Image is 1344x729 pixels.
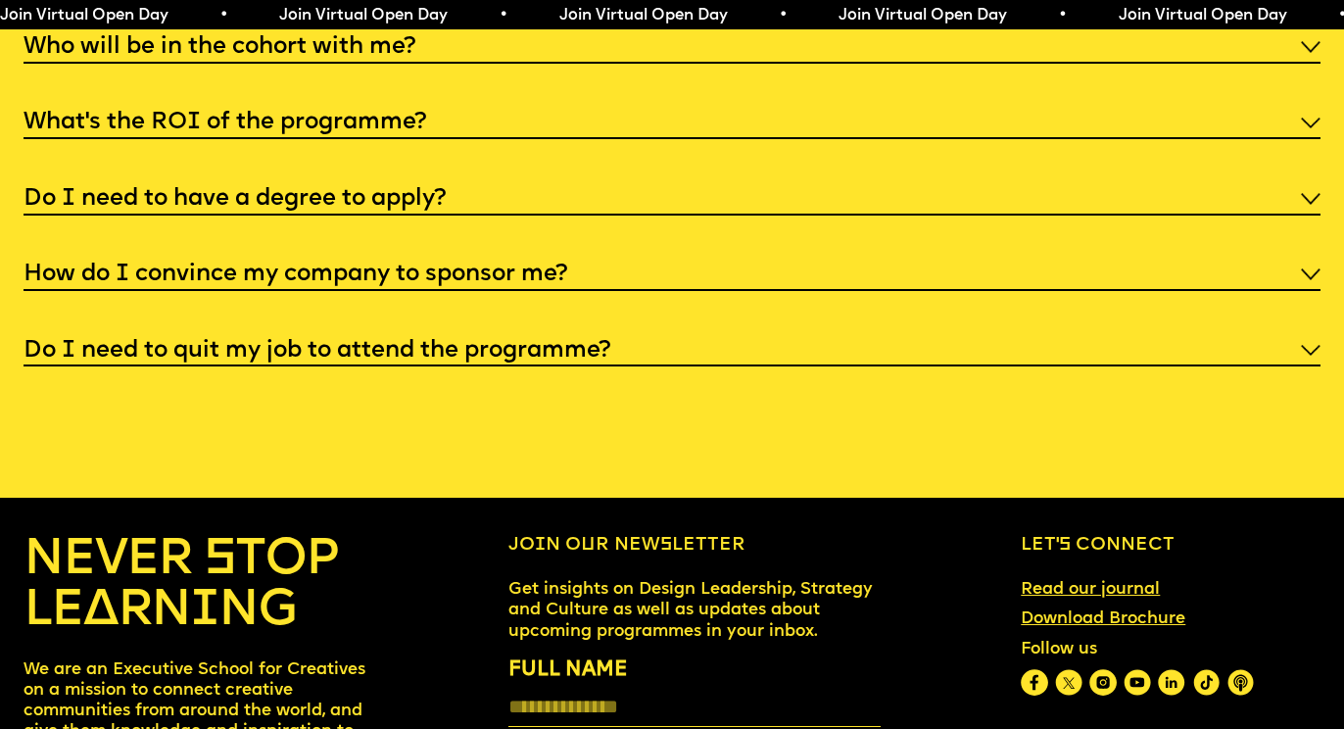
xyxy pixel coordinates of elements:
h6: Join our newsletter [508,535,881,558]
span: • [499,8,507,24]
h4: NEVER STOP LEARNING [24,535,369,637]
h5: What’s the ROI of the programme? [24,113,426,132]
h5: How do I convince my company to sponsor me? [24,265,567,284]
a: Read our journal [1012,571,1170,610]
a: Download Brochure [1012,601,1195,640]
h6: Let’s connect [1021,535,1320,558]
span: • [1058,8,1067,24]
span: • [218,8,227,24]
label: FULL NAME [508,655,881,687]
h5: Do I need to have a degree to apply? [24,189,446,209]
div: Follow us [1021,640,1254,660]
h5: Do I need to quit my job to attend the programme? [24,341,610,361]
h5: Who will be in the cohort with me? [24,37,415,57]
p: Get insights on Design Leadership, Strategy and Culture as well as updates about upcoming program... [508,579,881,641]
span: • [778,8,787,24]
